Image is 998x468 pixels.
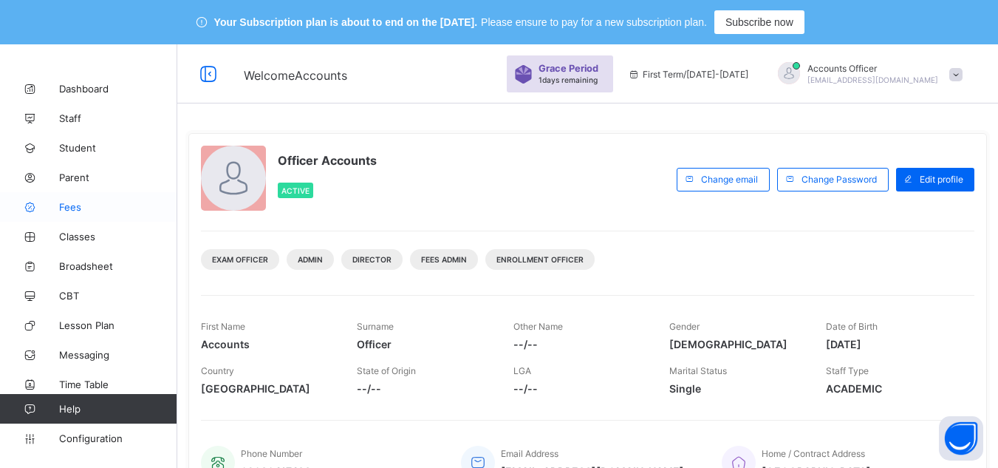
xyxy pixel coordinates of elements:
span: [DEMOGRAPHIC_DATA] [669,338,803,350]
span: Student [59,142,177,154]
span: Enrollment Officer [496,255,584,264]
span: Marital Status [669,365,727,376]
span: Fees [59,201,177,213]
span: LGA [513,365,531,376]
span: --/-- [513,338,647,350]
span: Your Subscription plan is about to end on the [DATE]. [214,16,477,28]
div: AccountsOfficer [763,62,970,87]
span: Home / Contract Address [762,448,865,459]
img: sticker-purple.71386a28dfed39d6af7621340158ba97.svg [514,65,533,84]
span: Active [281,186,310,195]
span: Surname [357,321,394,332]
span: Director [352,255,392,264]
span: ACADEMIC [826,382,960,395]
span: Email Address [501,448,558,459]
span: [DATE] [826,338,960,350]
span: Accounts [201,338,335,350]
span: Parent [59,172,177,183]
span: Phone Number [241,448,302,459]
span: session/term information [628,69,748,80]
span: Country [201,365,234,376]
span: Change email [701,174,758,185]
span: CBT [59,290,177,302]
span: Broadsheet [59,260,177,272]
span: 1 days remaining [539,75,598,84]
span: Change Password [802,174,877,185]
span: Welcome Accounts [244,68,347,83]
button: Open asap [939,416,983,461]
span: First Name [201,321,245,332]
span: Staff Type [826,365,869,376]
span: [GEOGRAPHIC_DATA] [201,382,335,395]
span: Accounts Officer [807,63,938,74]
span: --/-- [357,382,491,395]
span: Admin [298,255,323,264]
span: [EMAIL_ADDRESS][DOMAIN_NAME] [807,75,938,84]
span: Single [669,382,803,395]
span: Subscribe now [725,16,793,28]
span: --/-- [513,382,647,395]
span: Edit profile [920,174,963,185]
span: Grace Period [539,63,598,74]
span: Officer [357,338,491,350]
span: Exam Officer [212,255,268,264]
span: Classes [59,231,177,243]
span: Officer Accounts [278,153,377,168]
span: Dashboard [59,83,177,95]
span: Messaging [59,349,177,361]
span: Fees Admin [421,255,467,264]
span: Other Name [513,321,563,332]
span: Gender [669,321,700,332]
span: Configuration [59,433,177,444]
span: Lesson Plan [59,319,177,331]
span: Help [59,403,177,415]
span: Date of Birth [826,321,878,332]
span: Staff [59,112,177,124]
span: Please ensure to pay for a new subscription plan. [481,16,707,28]
span: Time Table [59,379,177,390]
span: State of Origin [357,365,416,376]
